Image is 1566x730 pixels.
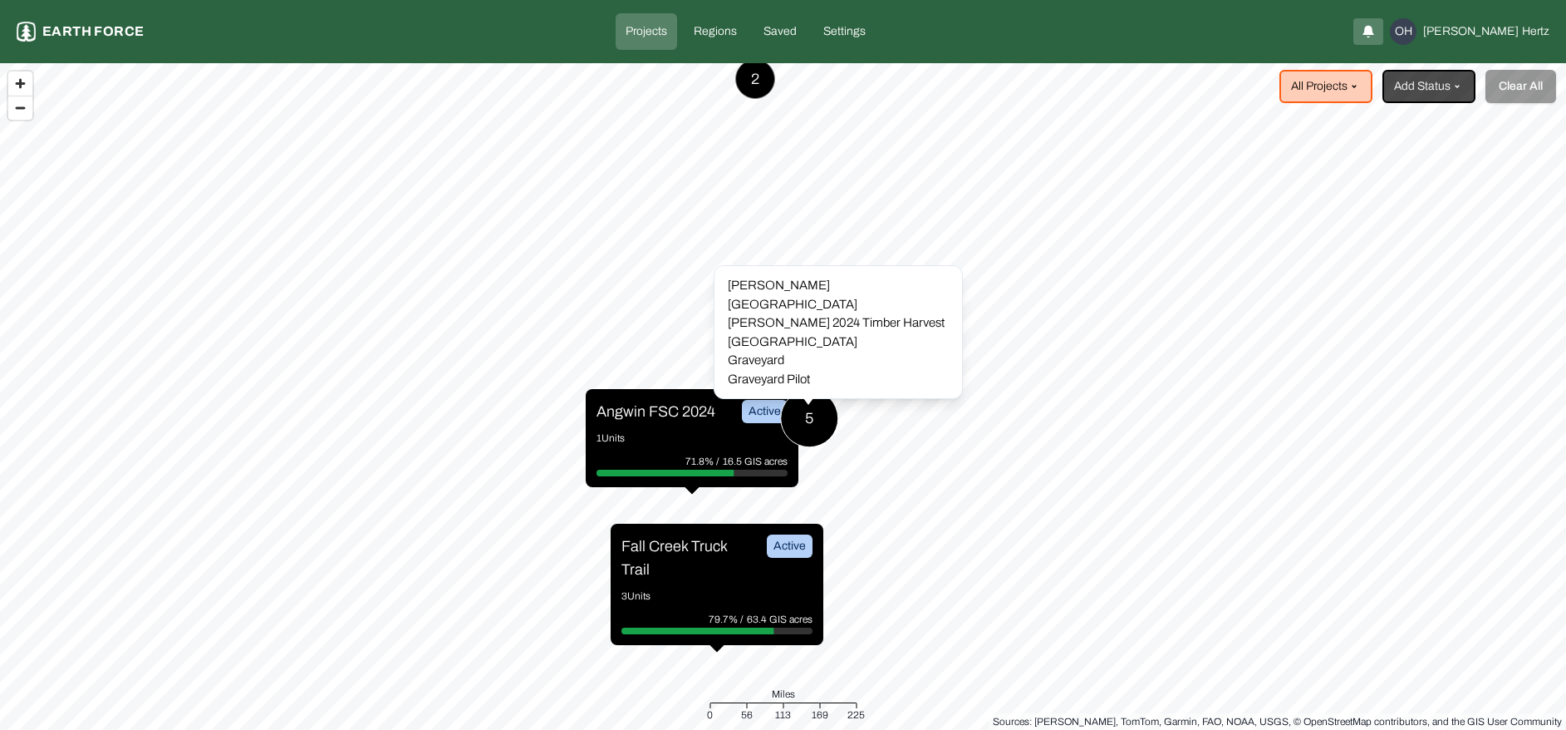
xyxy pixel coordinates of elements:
[1485,70,1556,103] button: Clear All
[1522,23,1549,40] span: Hertz
[1390,18,1549,45] button: OH[PERSON_NAME]Hertz
[741,707,753,723] div: 56
[723,453,788,470] p: 16.5 GIS acres
[728,333,949,352] div: [GEOGRAPHIC_DATA]
[742,400,788,423] div: Active
[728,313,949,333] div: [PERSON_NAME] 2024 Timber Harvest
[626,23,667,40] p: Projects
[684,13,747,50] a: Regions
[685,453,723,470] p: 71.8% /
[42,22,144,42] p: Earth force
[1382,70,1475,103] button: Add Status
[735,59,775,99] button: 2
[747,611,812,628] p: 63.4 GIS acres
[813,13,876,50] a: Settings
[772,686,795,703] span: Miles
[728,351,949,370] div: Graveyard
[728,276,949,313] div: [PERSON_NAME][GEOGRAPHIC_DATA]
[767,535,812,558] div: Active
[1279,70,1372,103] button: All Projects
[709,611,747,628] p: 79.7% /
[993,713,1562,730] div: Sources: [PERSON_NAME], TomTom, Garmin, FAO, NOAA, USGS, © OpenStreetMap contributors, and the GI...
[728,370,949,389] div: Graveyard Pilot
[1390,18,1416,45] div: OH
[847,707,865,723] div: 225
[621,588,812,604] p: 3 Units
[694,23,737,40] p: Regions
[616,13,677,50] a: Projects
[823,23,866,40] p: Settings
[754,13,807,50] a: Saved
[596,400,715,423] p: Angwin FSC 2024
[17,22,36,42] img: earthforce-logo-white-uG4MPadI.svg
[780,389,838,447] button: 5
[812,707,828,723] div: 169
[621,535,746,581] p: Fall Creek Truck Trail
[8,72,32,96] button: Zoom in
[596,430,788,446] p: 1 Units
[775,707,791,723] div: 113
[763,23,797,40] p: Saved
[707,707,713,723] div: 0
[8,96,32,120] button: Zoom out
[1423,23,1519,40] span: [PERSON_NAME]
